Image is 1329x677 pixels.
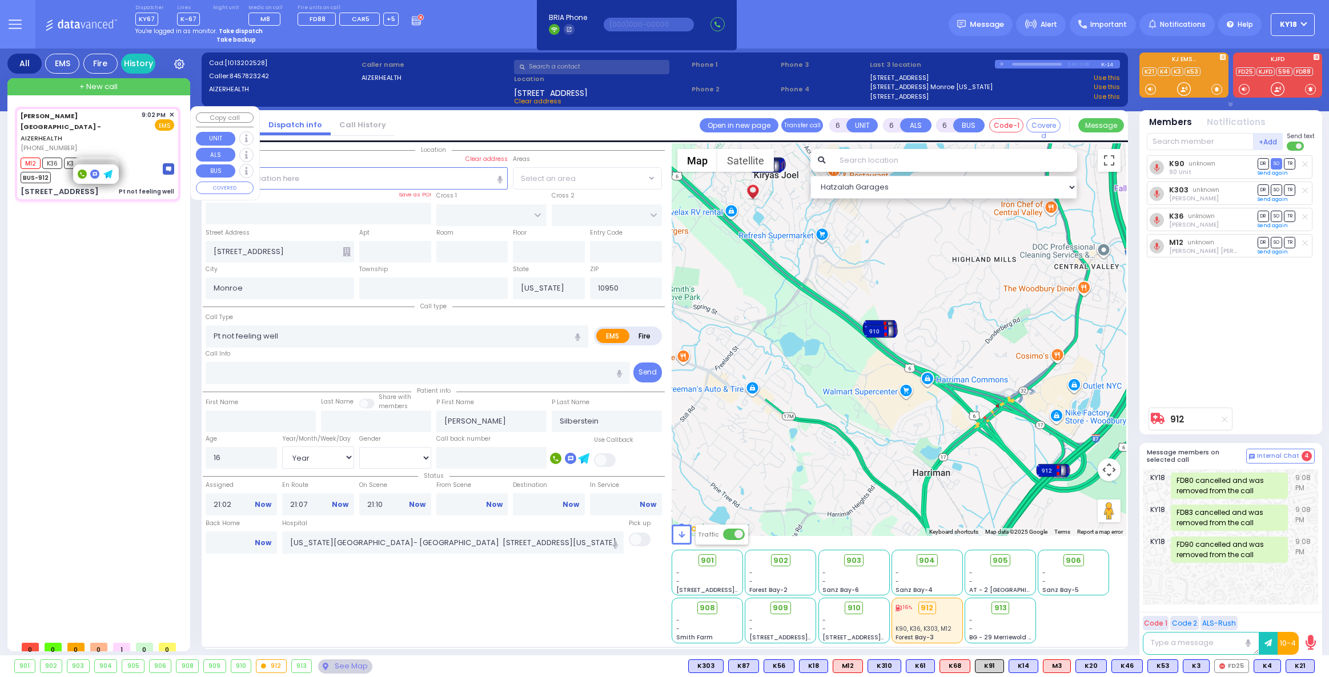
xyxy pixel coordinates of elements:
[486,499,503,510] a: Now
[282,481,354,490] label: En Route
[822,569,826,577] span: -
[150,660,171,672] div: 906
[1160,19,1206,30] span: Notifications
[206,313,233,322] label: Call Type
[21,111,101,143] a: AIZERHEALTH
[1258,248,1288,255] a: Send again
[1169,194,1219,203] span: Chemy Schaffer
[1042,577,1046,586] span: -
[343,247,351,256] span: Other building occupants
[213,5,239,11] label: Night unit
[1258,158,1269,169] span: DR
[1254,133,1283,150] button: +Add
[919,555,935,566] span: 904
[698,530,718,539] label: Traffic
[359,228,370,237] label: Apt
[676,577,680,586] span: -
[196,182,254,194] button: COVERED
[1233,57,1322,65] label: KJFD
[206,398,238,407] label: First Name
[1187,238,1214,247] span: unknown
[994,602,1007,614] span: 913
[1278,632,1299,655] button: 10-4
[970,19,1004,30] span: Message
[45,17,121,31] img: Logo
[1185,67,1200,76] a: K53
[676,624,680,633] span: -
[832,149,1077,172] input: Search location
[590,481,662,490] label: In Service
[863,318,897,335] div: 909
[64,158,84,169] span: K303
[1139,57,1228,65] label: KJ EMS...
[1171,473,1288,499] div: FD80 cancelled and was removed from the call
[1042,569,1046,577] span: -
[67,660,89,672] div: 903
[1150,505,1171,531] span: KY18
[969,616,973,624] span: -
[1098,458,1121,481] button: Map camera controls
[42,158,62,169] span: K36
[833,659,863,673] div: ALS
[848,602,861,614] span: 910
[677,149,717,172] button: Show street map
[1142,67,1157,76] a: K21
[688,659,724,673] div: BLS
[939,659,970,673] div: ALS
[674,521,712,536] img: Google
[230,71,269,80] span: 8457823242
[604,18,694,31] input: (000)000-00000
[321,397,354,406] label: Last Name
[896,624,951,633] span: K90, K36, K303, M12
[749,577,753,586] span: -
[1236,67,1255,76] a: FD25
[552,398,589,407] label: P Last Name
[387,14,395,23] span: +5
[206,228,250,237] label: Street Address
[1101,60,1120,68] div: K-14
[1169,247,1270,255] span: Moshe Mier Silberstein
[436,398,474,407] label: P First Name
[1193,186,1219,194] span: unknown
[744,179,761,196] gmp-advanced-marker: Client
[379,393,411,401] small: Share with
[292,660,312,672] div: 913
[332,499,348,510] a: Now
[1295,537,1312,563] span: 9:08 PM
[90,643,107,651] span: 0
[760,156,777,173] gmp-advanced-marker: 903
[629,519,651,528] label: Pick up
[21,158,41,169] span: M12
[969,569,973,577] span: -
[822,624,826,633] span: -
[749,569,753,577] span: -
[1078,118,1124,132] button: Message
[633,362,662,382] button: Send
[629,329,661,343] label: Fire
[113,643,130,651] span: 1
[1041,19,1057,30] span: Alert
[359,434,381,444] label: Gender
[1147,133,1254,150] input: Search member
[957,20,966,29] img: message.svg
[590,228,623,237] label: Entry Code
[177,13,200,26] span: K-67
[216,35,256,44] strong: Take backup
[872,318,889,335] gmp-advanced-marker: 909
[969,624,973,633] span: -
[1258,222,1288,229] a: Send again
[196,164,235,178] button: BUS
[21,172,51,183] span: BUS-912
[862,320,897,337] div: 901
[1280,19,1297,30] span: KY18
[1257,452,1299,460] span: Internal Chat
[1258,196,1288,203] a: Send again
[552,191,575,200] label: Cross 2
[209,84,358,94] label: AIZERHEALTH
[15,660,35,672] div: 901
[1200,616,1238,630] button: ALS-Rush
[122,660,144,672] div: 905
[1094,92,1120,102] a: Use this
[969,586,1054,594] span: AT - 2 [GEOGRAPHIC_DATA]
[231,660,251,672] div: 910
